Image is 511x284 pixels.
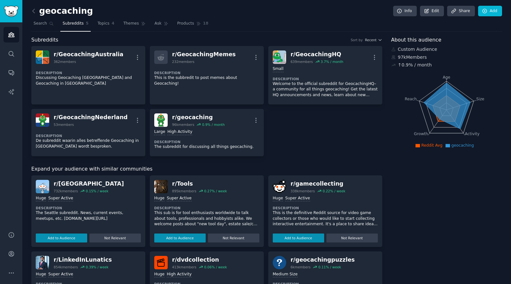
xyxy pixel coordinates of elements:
[172,122,194,127] div: 96k members
[54,50,123,58] div: r/ GeocachingAustralia
[54,265,78,269] div: 854k members
[154,256,168,269] img: dvdcollection
[86,265,108,269] div: 0.39 % / week
[150,109,264,156] a: geocachingr/geocaching96kmembers0.9% / monthLargeHigh ActivityDescriptionThe subreddit for discus...
[154,234,206,242] button: Add to Audience
[321,59,343,64] div: 3.7 % / month
[112,21,115,27] span: 4
[36,210,141,221] p: The Seattle subreddit. News, current events, meetups, etc. [DOMAIN_NAME][URL]
[273,81,378,98] p: Welcome to the official subreddit for GeocachingHQ–a community for all things geocaching! Get the...
[273,206,378,210] dt: Description
[95,19,117,32] a: Topics4
[291,189,315,193] div: 338k members
[291,256,355,264] div: r/ geocachingpuzzles
[351,38,363,42] div: Sort by
[123,21,139,27] span: Themes
[48,272,73,278] div: Super Active
[391,46,502,53] div: Custom Audience
[447,6,475,17] a: Share
[285,196,310,202] div: Super Active
[36,71,141,75] dt: Description
[150,46,264,104] a: r/GeocachingMemes232membersDescriptionThis is the subbredit to post memes about Geocaching!
[36,256,49,269] img: LinkedInLunatics
[318,265,341,269] div: 0.11 % / week
[365,38,377,42] span: Recent
[54,113,128,121] div: r/ GeocachingNederland
[398,62,432,68] div: ↑ 0.9 % / month
[172,265,196,269] div: 413k members
[4,6,19,17] img: GummySearch logo
[89,234,141,242] button: Not Relevant
[167,272,192,278] div: High Activity
[31,19,56,32] a: Search
[172,50,236,58] div: r/ GeocachingMemes
[154,196,164,202] div: Huge
[208,234,259,242] button: Not Relevant
[31,109,145,156] a: GeocachingNederlandr/GeocachingNederland53membersDescriptionDe subreddit waarin alles betreffende...
[273,50,286,64] img: GeocachingHQ
[154,180,168,193] img: Tools
[273,272,298,278] div: Medium Size
[172,113,225,121] div: r/ geocaching
[291,50,343,58] div: r/ GeocachingHQ
[154,71,259,75] dt: Description
[154,75,259,86] p: This is the subbredit to post memes about Geocaching!
[36,196,46,202] div: Huge
[154,140,259,144] dt: Description
[175,19,211,32] a: Products18
[86,189,108,193] div: 0.15 % / week
[36,134,141,138] dt: Description
[172,189,196,193] div: 895k members
[121,19,148,32] a: Themes
[172,180,227,188] div: r/ Tools
[36,180,49,193] img: Seattle
[414,132,428,136] tspan: Growth
[31,36,58,44] span: Subreddits
[36,113,49,127] img: GeocachingNederland
[167,196,192,202] div: Super Active
[405,96,417,101] tspan: Reach
[155,21,162,27] span: Ask
[36,75,141,86] p: Discussing Geocaching [GEOGRAPHIC_DATA] and Geocaching in [GEOGRAPHIC_DATA]
[36,234,87,242] button: Add to Audience
[465,132,479,136] tspan: Activity
[154,206,259,210] dt: Description
[154,272,164,278] div: Huge
[154,210,259,227] p: This sub is for tool enthusiasts worldwide to talk about tools, professionals and hobbyists alike...
[273,210,378,227] p: This is the definitive Reddit source for video game collectors or those who would like to start c...
[451,143,474,148] span: geocaching
[36,206,141,210] dt: Description
[273,77,378,81] dt: Description
[167,129,192,135] div: High Activity
[273,234,324,242] button: Add to Audience
[86,21,89,27] span: 5
[420,6,444,17] a: Edit
[60,19,91,32] a: Subreddits5
[31,46,145,104] a: GeocachingAustraliar/GeocachingAustralia362membersDescriptionDiscussing Geocaching [GEOGRAPHIC_DA...
[365,38,382,42] button: Recent
[478,6,502,17] a: Add
[393,6,417,17] a: Info
[421,143,442,148] span: Reddit Avg
[204,265,227,269] div: 0.06 % / week
[291,59,313,64] div: 639 members
[54,59,76,64] div: 362 members
[36,50,49,64] img: GeocachingAustralia
[273,180,286,193] img: gamecollecting
[54,189,78,193] div: 732k members
[154,113,168,127] img: geocaching
[273,256,286,269] img: geocachingpuzzles
[172,59,194,64] div: 232 members
[443,75,450,80] tspan: Age
[273,196,283,202] div: Huge
[31,165,152,173] span: Expand your audience with similar communities
[291,265,311,269] div: 6k members
[204,189,227,193] div: 0.27 % / week
[476,96,484,101] tspan: Size
[172,256,227,264] div: r/ dvdcollection
[48,196,73,202] div: Super Active
[54,122,74,127] div: 53 members
[36,138,141,149] p: De subreddit waarin alles betreffende Geocaching in [GEOGRAPHIC_DATA] wordt besproken.
[268,46,382,104] a: GeocachingHQr/GeocachingHQ639members3.7% / monthSmallDescriptionWelcome to the official subreddit...
[203,21,209,27] span: 18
